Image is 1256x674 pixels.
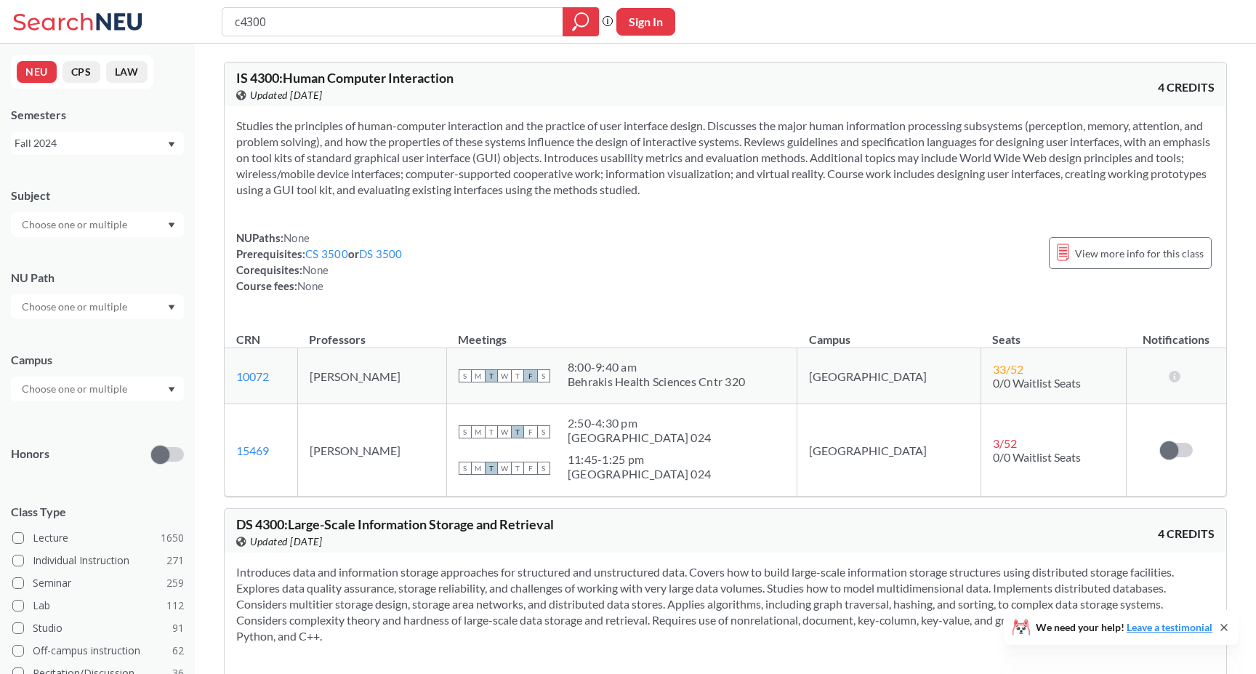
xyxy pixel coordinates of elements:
div: [GEOGRAPHIC_DATA] 024 [568,430,711,445]
span: 4 CREDITS [1158,79,1215,95]
span: Updated [DATE] [250,534,322,550]
th: Meetings [446,317,797,348]
span: F [524,462,537,475]
span: Class Type [11,504,184,520]
span: 259 [166,575,184,591]
label: Off-campus instruction [12,641,184,660]
label: Studio [12,619,184,638]
a: 15469 [236,444,269,457]
div: 8:00 - 9:40 am [568,360,745,374]
span: 0/0 Waitlist Seats [993,376,1081,390]
button: NEU [17,61,57,83]
span: W [498,369,511,382]
svg: magnifying glass [572,12,589,32]
span: 62 [172,643,184,659]
div: 11:45 - 1:25 pm [568,452,711,467]
svg: Dropdown arrow [168,222,175,228]
svg: Dropdown arrow [168,387,175,393]
span: F [524,369,537,382]
section: Introduces data and information storage approaches for structured and unstructured data. Covers h... [236,564,1215,644]
td: [GEOGRAPHIC_DATA] [797,348,981,404]
div: Semesters [11,107,184,123]
span: S [459,369,472,382]
button: LAW [106,61,148,83]
span: View more info for this class [1075,244,1204,262]
svg: Dropdown arrow [168,305,175,310]
div: Behrakis Health Sciences Cntr 320 [568,374,745,389]
span: M [472,425,485,438]
span: S [537,369,550,382]
span: T [485,425,498,438]
span: 0/0 Waitlist Seats [993,450,1081,464]
label: Lab [12,596,184,615]
td: [PERSON_NAME] [297,404,446,497]
div: Subject [11,188,184,204]
span: None [302,263,329,276]
section: Studies the principles of human-computer interaction and the practice of user interface design. D... [236,118,1215,198]
span: M [472,369,485,382]
th: Campus [797,317,981,348]
span: S [537,462,550,475]
div: Campus [11,352,184,368]
span: DS 4300 : Large-Scale Information Storage and Retrieval [236,516,554,532]
span: T [511,425,524,438]
td: [PERSON_NAME] [297,348,446,404]
a: Leave a testimonial [1127,621,1212,633]
label: Individual Instruction [12,551,184,570]
span: W [498,425,511,438]
span: 3 / 52 [993,436,1017,450]
span: 4 CREDITS [1158,526,1215,542]
div: Dropdown arrow [11,294,184,319]
button: CPS [63,61,100,83]
input: Choose one or multiple [15,216,137,233]
button: Sign In [616,8,675,36]
span: T [511,462,524,475]
span: 33 / 52 [993,362,1023,376]
input: Choose one or multiple [15,380,137,398]
a: 10072 [236,369,269,383]
span: 112 [166,598,184,614]
span: 271 [166,553,184,569]
span: IS 4300 : Human Computer Interaction [236,70,454,86]
span: W [498,462,511,475]
th: Professors [297,317,446,348]
span: Updated [DATE] [250,87,322,103]
input: Choose one or multiple [15,298,137,316]
span: T [511,369,524,382]
label: Seminar [12,574,184,593]
div: 2:50 - 4:30 pm [568,416,711,430]
p: Honors [11,446,49,462]
div: [GEOGRAPHIC_DATA] 024 [568,467,711,481]
a: DS 3500 [359,247,403,260]
label: Lecture [12,529,184,547]
div: Fall 2024Dropdown arrow [11,132,184,155]
span: S [537,425,550,438]
span: None [297,279,323,292]
div: CRN [236,332,260,348]
th: Seats [981,317,1126,348]
span: 91 [172,620,184,636]
span: M [472,462,485,475]
span: T [485,369,498,382]
input: Class, professor, course number, "phrase" [233,9,552,34]
div: Fall 2024 [15,135,166,151]
span: T [485,462,498,475]
div: NU Path [11,270,184,286]
div: Dropdown arrow [11,377,184,401]
th: Notifications [1126,317,1226,348]
div: magnifying glass [563,7,599,36]
span: We need your help! [1036,622,1212,633]
span: S [459,425,472,438]
span: F [524,425,537,438]
span: None [283,231,310,244]
td: [GEOGRAPHIC_DATA] [797,404,981,497]
div: NUPaths: Prerequisites: or Corequisites: Course fees: [236,230,403,294]
span: S [459,462,472,475]
div: Dropdown arrow [11,212,184,237]
a: CS 3500 [305,247,348,260]
span: 1650 [161,530,184,546]
svg: Dropdown arrow [168,142,175,148]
